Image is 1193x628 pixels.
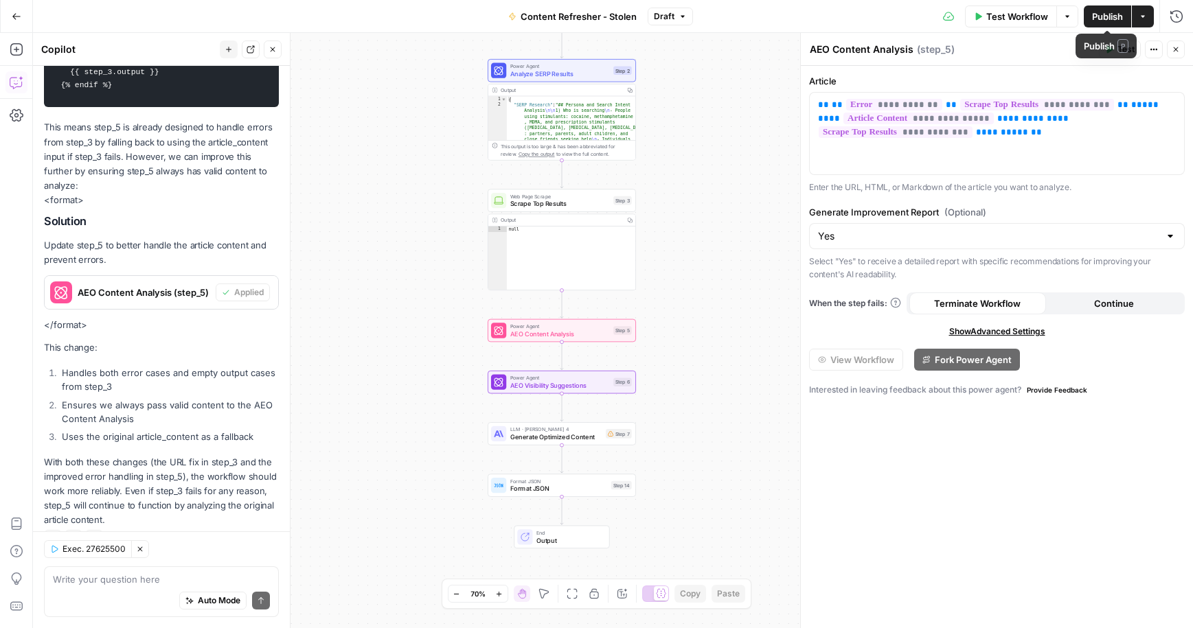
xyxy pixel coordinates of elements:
[648,8,693,25] button: Draft
[58,430,279,443] li: Uses the original article_content as a fallback
[488,59,636,161] div: Power AgentAnalyze SERP ResultsStep 2Output{ "SERP Research":"## Persona and Search Intent Analys...
[613,326,631,335] div: Step 5
[470,588,486,599] span: 70%
[510,323,610,330] span: Power Agent
[536,528,602,536] span: End
[44,215,279,228] h2: Solution
[1092,10,1123,23] span: Publish
[712,585,745,603] button: Paste
[510,426,602,433] span: LLM · [PERSON_NAME] 4
[501,86,621,94] div: Output
[488,96,507,102] div: 1
[654,10,674,23] span: Draft
[44,455,279,528] p: With both these changes (the URL fix in step_3 and the improved error handling in step_5), the wo...
[560,445,563,473] g: Edge from step_7 to step_14
[818,229,1159,243] input: Yes
[58,398,279,426] li: Ensures we always pass valid content to the AEO Content Analysis
[510,192,610,200] span: Web Page Scrape
[560,290,563,318] g: Edge from step_3 to step_5
[934,296,1021,310] span: Terminate Workflow
[488,526,636,548] div: EndOutput
[510,484,607,493] span: Format JSON
[1099,40,1141,58] button: Test
[809,181,1185,194] p: Enter the URL, HTML, or Markdown of the article you want to analyze.
[63,543,126,555] span: Exec. 27625500
[44,120,279,193] p: This means step_5 is already designed to handle errors from step_3 by falling back to using the a...
[917,43,955,56] span: ( step_5 )
[717,588,740,600] span: Paste
[510,477,607,485] span: Format JSON
[809,382,1185,398] div: Interested in leaving feedback about this power agent?
[944,205,986,219] span: (Optional)
[41,43,216,56] div: Copilot
[560,393,563,421] g: Edge from step_6 to step_7
[536,535,602,545] span: Output
[488,189,636,290] div: Web Page ScrapeScrape Top ResultsStep 3Outputnull
[809,205,1185,219] label: Generate Improvement Report
[809,74,1185,88] label: Article
[1094,296,1134,310] span: Continue
[179,592,247,609] button: Auto Mode
[519,151,555,156] span: Copy the output
[501,143,632,158] div: This output is too large & has been abbreviated for review. to view the full content.
[809,255,1185,281] p: Select "Yes" to receive a detailed report with specific recommendations for improving your conten...
[949,325,1045,338] span: Show Advanced Settings
[510,381,610,391] span: AEO Visibility Suggestions
[488,474,636,496] div: Format JSONFormat JSONStep 14
[488,226,507,232] div: 1
[501,96,507,102] span: Toggle code folding, rows 1 through 3
[521,10,637,23] span: Content Refresher - Stolen
[613,66,631,75] div: Step 2
[510,69,610,79] span: Analyze SERP Results
[613,377,631,386] div: Step 6
[198,594,240,607] span: Auto Mode
[1084,5,1131,27] button: Publish
[44,238,279,267] p: Update step_5 to better handle the article content and prevent errors.
[809,349,903,371] button: View Workflow
[500,5,645,27] button: Content Refresher - Stolen
[680,588,701,600] span: Copy
[501,216,621,224] div: Output
[44,540,131,558] button: Exec. 27625500
[914,349,1020,371] button: Fork Power Agent
[810,43,913,56] textarea: AEO Content Analysis
[560,161,563,188] g: Edge from step_2 to step_3
[935,353,1012,367] span: Fork Power Agent
[674,585,706,603] button: Copy
[488,422,636,445] div: LLM · [PERSON_NAME] 4Generate Optimized ContentStep 7
[1117,43,1135,56] span: Test
[986,10,1048,23] span: Test Workflow
[510,329,610,338] span: AEO Content Analysis
[488,371,636,393] div: Power AgentAEO Visibility SuggestionsStep 6
[560,497,563,524] g: Edge from step_14 to end
[216,283,270,301] button: Applied
[234,286,264,299] span: Applied
[965,5,1056,27] button: Test Workflow
[809,297,901,310] a: When the step fails:
[510,432,602,442] span: Generate Optimized Content
[510,199,610,209] span: Scrape Top Results
[44,340,279,355] p: This change:
[1046,292,1183,314] button: Continue
[58,366,279,393] li: Handles both error cases and empty output cases from step_3
[560,342,563,369] g: Edge from step_5 to step_6
[1021,382,1093,398] button: Provide Feedback
[78,286,210,299] span: AEO Content Analysis (step_5)
[606,429,632,439] div: Step 7
[830,353,894,367] span: View Workflow
[613,196,631,205] div: Step 3
[510,62,610,70] span: Power Agent
[488,319,636,342] div: Power AgentAEO Content AnalysisStep 5
[611,481,632,490] div: Step 14
[510,374,610,382] span: Power Agent
[560,30,563,58] g: Edge from start to step_2
[1027,384,1087,395] span: Provide Feedback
